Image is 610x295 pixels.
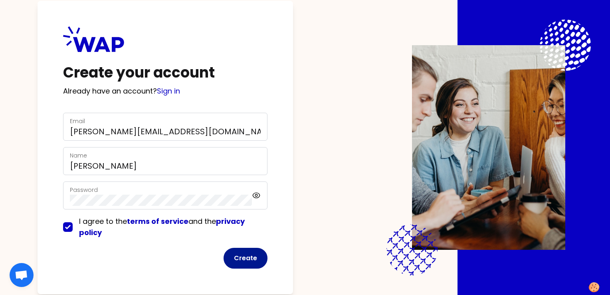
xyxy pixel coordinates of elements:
label: Name [70,151,87,159]
div: Ouvrir le chat [10,263,34,287]
img: Description [412,45,565,250]
label: Password [70,186,98,194]
h1: Create your account [63,65,267,81]
span: I agree to the and the [79,216,245,237]
a: terms of service [127,216,188,226]
label: Email [70,117,85,125]
button: Create [224,248,267,269]
p: Already have an account? [63,86,267,97]
a: Sign in [157,86,180,96]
